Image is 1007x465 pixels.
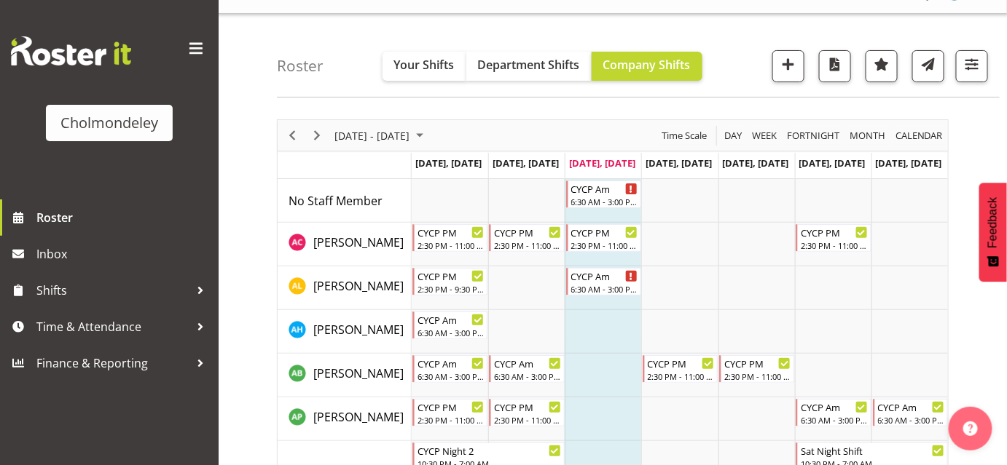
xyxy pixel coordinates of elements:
[571,181,638,196] div: CYCP Am
[418,225,484,239] div: CYCP PM
[278,397,412,441] td: Amelie Paroll resource
[313,365,404,382] a: [PERSON_NAME]
[592,52,702,81] button: Company Shifts
[494,370,560,382] div: 6:30 AM - 3:00 PM
[569,156,635,170] span: [DATE], [DATE]
[418,312,484,327] div: CYCP Am
[412,355,487,383] div: Ally Brown"s event - CYCP Am Begin From Monday, August 25, 2025 at 6:30:00 AM GMT+12:00 Ends At M...
[278,310,412,354] td: Alexzarn Harmer resource
[489,224,564,252] div: Abigail Chessum"s event - CYCP PM Begin From Tuesday, August 26, 2025 at 2:30:00 PM GMT+12:00 End...
[412,399,487,426] div: Amelie Paroll"s event - CYCP PM Begin From Monday, August 25, 2025 at 2:30:00 PM GMT+12:00 Ends A...
[987,197,1000,248] span: Feedback
[893,127,946,145] button: Month
[750,127,780,145] button: Timeline Week
[313,277,404,295] a: [PERSON_NAME]
[278,354,412,397] td: Ally Brown resource
[313,278,404,294] span: [PERSON_NAME]
[724,370,791,382] div: 2:30 PM - 11:00 PM
[313,408,404,426] a: [PERSON_NAME]
[36,243,211,265] span: Inbox
[313,322,404,338] span: [PERSON_NAME]
[415,156,482,170] span: [DATE], [DATE]
[866,50,898,82] button: Highlight an important date within the roster.
[36,207,211,228] span: Roster
[36,352,189,374] span: Finance & Reporting
[494,356,560,370] div: CYCP Am
[873,399,948,426] div: Amelie Paroll"s event - CYCP Am Begin From Sunday, August 31, 2025 at 6:30:00 AM GMT+12:00 Ends A...
[494,400,560,414] div: CYCP PM
[878,414,944,426] div: 6:30 AM - 3:00 PM
[956,50,988,82] button: Filter Shifts
[719,355,794,383] div: Ally Brown"s event - CYCP PM Begin From Friday, August 29, 2025 at 2:30:00 PM GMT+12:00 Ends At F...
[313,321,404,338] a: [PERSON_NAME]
[412,268,487,295] div: Alexandra Landolt"s event - CYCP PM Begin From Monday, August 25, 2025 at 2:30:00 PM GMT+12:00 En...
[566,268,641,295] div: Alexandra Landolt"s event - CYCP Am Begin From Wednesday, August 27, 2025 at 6:30:00 AM GMT+12:00...
[772,50,804,82] button: Add a new shift
[11,36,131,65] img: Rosterit website logo
[722,127,745,145] button: Timeline Day
[489,399,564,426] div: Amelie Paroll"s event - CYCP PM Begin From Tuesday, August 26, 2025 at 2:30:00 PM GMT+12:00 Ends ...
[643,355,718,383] div: Ally Brown"s event - CYCP PM Begin From Thursday, August 28, 2025 at 2:30:00 PM GMT+12:00 Ends At...
[912,50,944,82] button: Send a list of all shifts for the selected filtered period to all rostered employees.
[603,57,691,73] span: Company Shifts
[801,400,867,414] div: CYCP Am
[478,57,580,73] span: Department Shifts
[801,443,944,458] div: Sat Night Shift
[571,239,638,251] div: 2:30 PM - 11:00 PM
[418,239,484,251] div: 2:30 PM - 11:00 PM
[418,356,484,370] div: CYCP Am
[466,52,592,81] button: Department Shifts
[412,224,487,252] div: Abigail Chessum"s event - CYCP PM Begin From Monday, August 25, 2025 at 2:30:00 PM GMT+12:00 Ends...
[36,316,189,338] span: Time & Attendance
[571,196,638,207] div: 6:30 AM - 3:00 PM
[566,180,641,208] div: No Staff Member"s event - CYCP Am Begin From Wednesday, August 27, 2025 at 6:30:00 AM GMT+12:00 E...
[278,223,412,266] td: Abigail Chessum resource
[660,127,708,145] span: Time Scale
[494,239,560,251] div: 2:30 PM - 11:00 PM
[963,421,978,436] img: help-xxl-2.png
[307,127,327,145] button: Next
[796,399,871,426] div: Amelie Paroll"s event - CYCP Am Begin From Saturday, August 30, 2025 at 6:30:00 AM GMT+12:00 Ends...
[723,156,789,170] span: [DATE], [DATE]
[36,279,189,301] span: Shifts
[801,239,867,251] div: 2:30 PM - 11:00 PM
[394,57,455,73] span: Your Shifts
[305,120,329,151] div: Next
[412,311,487,339] div: Alexzarn Harmer"s event - CYCP Am Begin From Monday, August 25, 2025 at 6:30:00 AM GMT+12:00 Ends...
[418,400,484,414] div: CYCP PM
[571,225,638,239] div: CYCP PM
[801,414,867,426] div: 6:30 AM - 3:00 PM
[979,183,1007,282] button: Feedback - Show survey
[418,443,561,458] div: CYCP Night 2
[289,193,383,209] span: No Staff Member
[646,156,712,170] span: [DATE], [DATE]
[571,283,638,295] div: 6:30 AM - 3:00 PM
[280,120,305,151] div: Previous
[566,224,641,252] div: Abigail Chessum"s event - CYCP PM Begin From Wednesday, August 27, 2025 at 2:30:00 PM GMT+12:00 E...
[751,127,778,145] span: Week
[277,57,324,74] h4: Roster
[723,127,743,145] span: Day
[648,370,714,382] div: 2:30 PM - 11:00 PM
[418,370,484,382] div: 6:30 AM - 3:00 PM
[313,365,404,381] span: [PERSON_NAME]
[418,414,484,426] div: 2:30 PM - 11:00 PM
[418,327,484,338] div: 6:30 AM - 3:00 PM
[819,50,851,82] button: Download a PDF of the roster according to the set date range.
[648,356,714,370] div: CYCP PM
[785,127,841,145] span: Fortnight
[799,156,866,170] span: [DATE], [DATE]
[278,266,412,310] td: Alexandra Landolt resource
[801,225,867,239] div: CYCP PM
[493,156,559,170] span: [DATE], [DATE]
[785,127,842,145] button: Fortnight
[313,409,404,425] span: [PERSON_NAME]
[313,234,404,251] a: [PERSON_NAME]
[60,112,158,134] div: Cholmondeley
[383,52,466,81] button: Your Shifts
[494,225,560,239] div: CYCP PM
[876,156,942,170] span: [DATE], [DATE]
[848,127,887,145] span: Month
[847,127,888,145] button: Timeline Month
[659,127,710,145] button: Time Scale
